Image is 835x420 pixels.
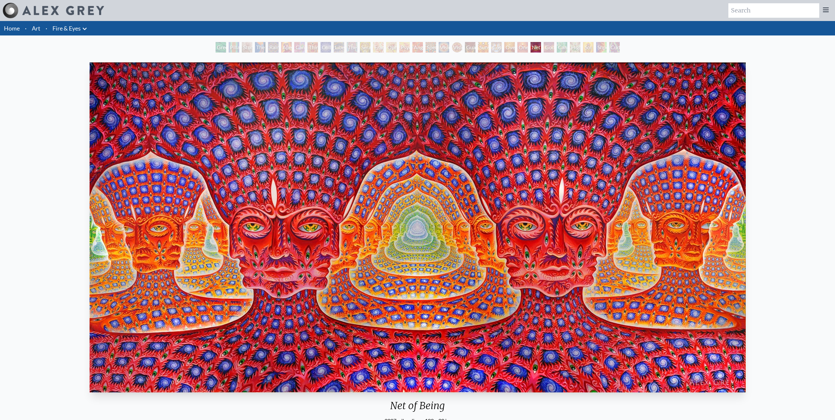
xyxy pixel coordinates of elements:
[465,42,475,53] div: Guardian of Infinite Vision
[728,3,819,18] input: Search
[268,42,279,53] div: Rainbow Eye Ripple
[334,42,344,53] div: Liberation Through Seeing
[557,42,567,53] div: Cannafist
[321,42,331,53] div: Collective Vision
[52,24,81,33] a: Fire & Eyes
[255,42,265,53] div: The Torch
[426,42,436,53] div: Spectral Lotus
[229,42,239,53] div: Pillar of Awareness
[583,42,594,53] div: Sol Invictus
[439,42,449,53] div: Vision Crystal
[491,42,502,53] div: Cosmic Elf
[32,24,40,33] a: Art
[43,21,50,35] li: ·
[360,42,370,53] div: Seraphic Transport Docking on the Third Eye
[544,42,554,53] div: Godself
[347,42,357,53] div: The Seer
[412,42,423,53] div: Angel Skin
[399,42,410,53] div: Psychomicrograph of a Fractal Paisley Cherub Feather Tip
[452,42,462,53] div: Vision Crystal Tondo
[216,42,226,53] div: Green Hand
[294,42,305,53] div: Cannabis Sutra
[22,21,29,35] li: ·
[242,42,252,53] div: Study for the Great Turn
[281,42,292,53] div: Aperture
[504,42,515,53] div: Oversoul
[307,42,318,53] div: Third Eye Tears of Joy
[478,42,489,53] div: Sunyata
[90,62,746,392] img: Net-of-Being-2021-Alex-Grey-watermarked.jpeg
[373,42,384,53] div: Fractal Eyes
[609,42,620,53] div: Cuddle
[386,42,397,53] div: Ophanic Eyelash
[570,42,580,53] div: Higher Vision
[517,42,528,53] div: One
[596,42,607,53] div: Shpongled
[87,400,748,417] div: Net of Being
[4,25,20,32] a: Home
[531,42,541,53] div: Net of Being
